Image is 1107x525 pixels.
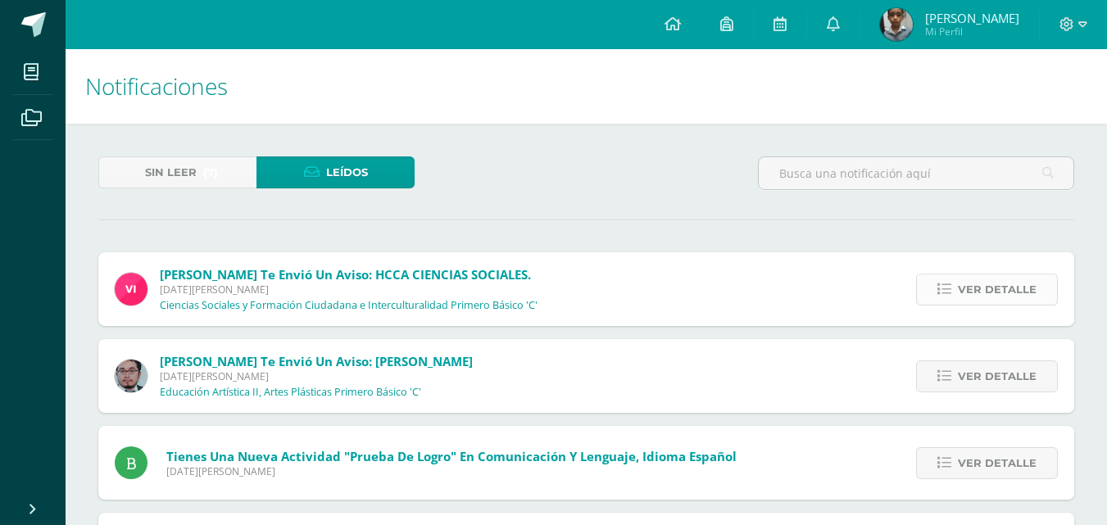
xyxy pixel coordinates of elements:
span: Tienes una nueva actividad "Prueba de logro" En Comunicación y Lenguaje, Idioma Español [166,448,737,464]
span: Ver detalle [958,361,1037,391]
p: Educación Artística II, Artes Plásticas Primero Básico 'C' [160,386,421,399]
span: [PERSON_NAME] [925,10,1019,26]
p: Ciencias Sociales y Formación Ciudadana e Interculturalidad Primero Básico 'C' [160,299,538,312]
img: bd6d0aa147d20350c4821b7c643124fa.png [115,273,147,305]
img: b3e9e708a5629e4d5d9c659c76c00622.png [880,8,913,41]
span: [DATE][PERSON_NAME] [160,369,473,383]
span: Mi Perfil [925,25,1019,38]
span: [DATE][PERSON_NAME] [166,464,737,478]
span: Sin leer [145,157,197,188]
input: Busca una notificación aquí [759,157,1073,189]
span: [PERSON_NAME] te envió un aviso: HCCA CIENCIAS SOCIALES. [160,266,531,283]
img: 5fac68162d5e1b6fbd390a6ac50e103d.png [115,360,147,392]
span: [DATE][PERSON_NAME] [160,283,538,296]
span: Notificaciones [85,70,228,102]
span: Ver detalle [958,274,1037,305]
a: Sin leer(7) [98,156,256,188]
span: Ver detalle [958,448,1037,478]
a: Leídos [256,156,415,188]
span: (7) [203,157,218,188]
span: Leídos [326,157,368,188]
span: [PERSON_NAME] te envió un aviso: [PERSON_NAME] [160,353,473,369]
